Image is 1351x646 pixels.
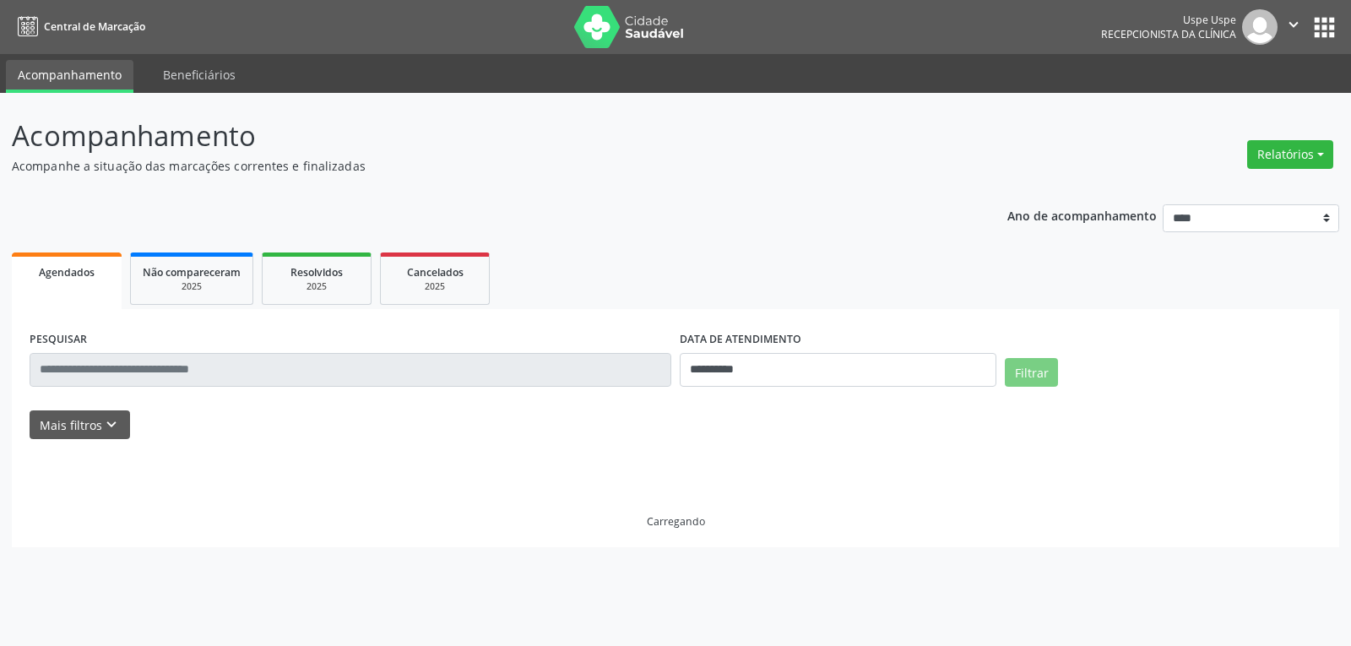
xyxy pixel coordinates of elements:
span: Cancelados [407,265,464,280]
p: Ano de acompanhamento [1007,204,1157,225]
a: Acompanhamento [6,60,133,93]
div: Carregando [647,514,705,529]
span: Recepcionista da clínica [1101,27,1236,41]
p: Acompanhamento [12,115,941,157]
div: 2025 [393,280,477,293]
a: Beneficiários [151,60,247,90]
label: PESQUISAR [30,327,87,353]
button: Relatórios [1247,140,1333,169]
div: Uspe Uspe [1101,13,1236,27]
div: 2025 [274,280,359,293]
p: Acompanhe a situação das marcações correntes e finalizadas [12,157,941,175]
button: Filtrar [1005,358,1058,387]
img: img [1242,9,1278,45]
a: Central de Marcação [12,13,145,41]
span: Resolvidos [290,265,343,280]
button: Mais filtroskeyboard_arrow_down [30,410,130,440]
i:  [1284,15,1303,34]
button: apps [1310,13,1339,42]
span: Não compareceram [143,265,241,280]
span: Agendados [39,265,95,280]
label: DATA DE ATENDIMENTO [680,327,801,353]
button:  [1278,9,1310,45]
span: Central de Marcação [44,19,145,34]
div: 2025 [143,280,241,293]
i: keyboard_arrow_down [102,415,121,434]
